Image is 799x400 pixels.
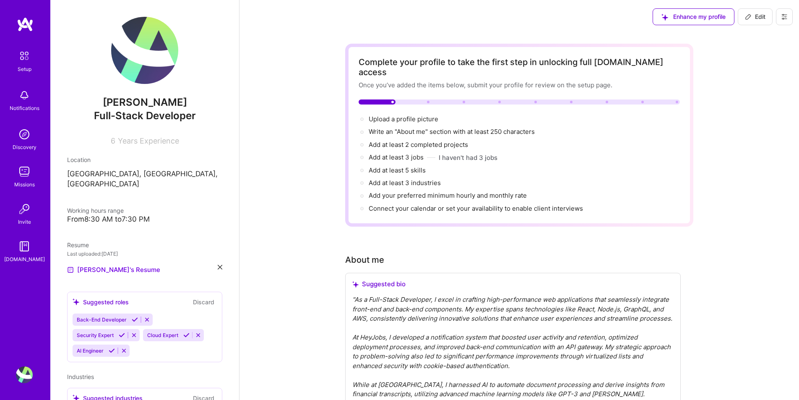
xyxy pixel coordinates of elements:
[16,366,33,383] img: User Avatar
[67,169,222,189] p: [GEOGRAPHIC_DATA], [GEOGRAPHIC_DATA], [GEOGRAPHIC_DATA]
[67,267,74,273] img: Resume
[132,316,138,323] i: Accept
[119,332,125,338] i: Accept
[147,332,178,338] span: Cloud Expert
[67,241,89,248] span: Resume
[369,153,424,161] span: Add at least 3 jobs
[121,348,127,354] i: Reject
[77,332,114,338] span: Security Expert
[77,348,104,354] span: AI Engineer
[17,17,34,32] img: logo
[73,298,129,306] div: Suggested roles
[18,217,31,226] div: Invite
[67,207,124,214] span: Working hours range
[190,297,217,307] button: Discard
[352,280,674,288] div: Suggested bio
[16,238,33,255] img: guide book
[67,155,222,164] div: Location
[183,332,190,338] i: Accept
[67,96,222,109] span: [PERSON_NAME]
[144,316,150,323] i: Reject
[369,204,583,212] span: Connect your calendar or set your availability to enable client interviews
[369,141,468,149] span: Add at least 2 completed projects
[10,104,39,112] div: Notifications
[345,254,384,266] div: About me
[359,81,680,89] div: Once you’ve added the items below, submit your profile for review on the setup page.
[218,265,222,269] i: icon Close
[369,128,536,136] span: Write an "About me" section with at least 250 characters
[352,281,359,288] i: icon SuggestedTeams
[18,65,31,73] div: Setup
[369,179,441,187] span: Add at least 3 industries
[67,249,222,258] div: Last uploaded: [DATE]
[369,191,527,199] span: Add your preferred minimum hourly and monthly rate
[16,163,33,180] img: teamwork
[369,115,438,123] span: Upload a profile picture
[14,180,35,189] div: Missions
[369,166,426,174] span: Add at least 5 skills
[73,298,80,306] i: icon SuggestedTeams
[94,110,196,122] span: Full-Stack Developer
[16,126,33,143] img: discovery
[745,13,765,21] span: Edit
[16,201,33,217] img: Invite
[13,143,36,152] div: Discovery
[67,265,160,275] a: [PERSON_NAME]'s Resume
[111,17,178,84] img: User Avatar
[67,373,94,380] span: Industries
[16,47,33,65] img: setup
[67,215,222,224] div: From 8:30 AM to 7:30 PM
[359,57,680,77] div: Complete your profile to take the first step in unlocking full [DOMAIN_NAME] access
[109,348,115,354] i: Accept
[77,316,127,323] span: Back-End Developer
[4,255,45,264] div: [DOMAIN_NAME]
[738,8,773,25] button: Edit
[118,136,179,145] span: Years Experience
[195,332,201,338] i: Reject
[111,136,115,145] span: 6
[439,153,497,162] button: I haven't had 3 jobs
[14,366,35,383] a: User Avatar
[131,332,137,338] i: Reject
[16,87,33,104] img: bell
